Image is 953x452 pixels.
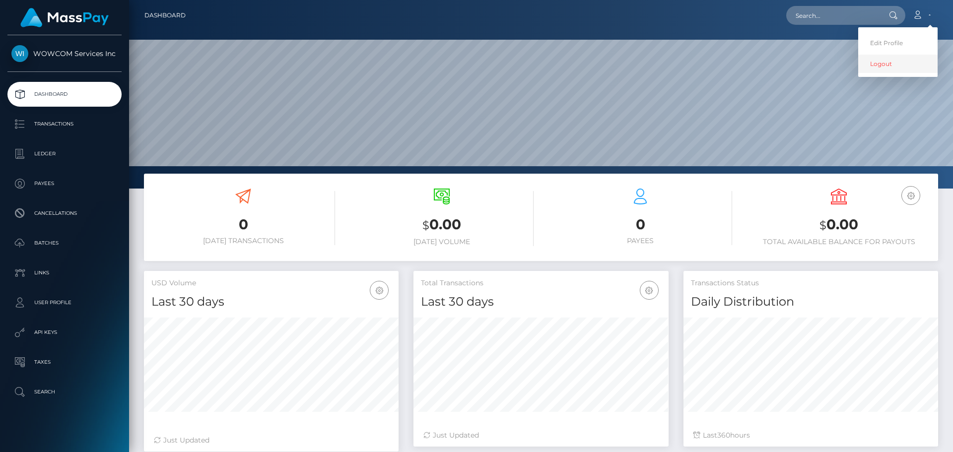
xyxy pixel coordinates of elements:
[421,293,661,311] h4: Last 30 days
[11,146,118,161] p: Ledger
[11,236,118,251] p: Batches
[747,215,931,235] h3: 0.00
[151,278,391,288] h5: USD Volume
[7,49,122,58] span: WOWCOM Services Inc
[548,237,732,245] h6: Payees
[20,8,109,27] img: MassPay Logo
[7,320,122,345] a: API Keys
[11,325,118,340] p: API Keys
[151,215,335,234] h3: 0
[11,176,118,191] p: Payees
[7,171,122,196] a: Payees
[691,278,931,288] h5: Transactions Status
[717,431,730,440] span: 360
[7,260,122,285] a: Links
[7,231,122,256] a: Batches
[786,6,880,25] input: Search...
[422,218,429,232] small: $
[11,117,118,131] p: Transactions
[7,201,122,226] a: Cancellations
[154,435,389,446] div: Just Updated
[747,238,931,246] h6: Total Available Balance for Payouts
[423,430,658,441] div: Just Updated
[7,141,122,166] a: Ledger
[144,5,186,26] a: Dashboard
[151,293,391,311] h4: Last 30 days
[7,112,122,136] a: Transactions
[350,215,534,235] h3: 0.00
[858,55,938,73] a: Logout
[7,350,122,375] a: Taxes
[858,34,938,52] a: Edit Profile
[7,380,122,404] a: Search
[11,87,118,102] p: Dashboard
[11,206,118,221] p: Cancellations
[548,215,732,234] h3: 0
[7,82,122,107] a: Dashboard
[691,293,931,311] h4: Daily Distribution
[11,355,118,370] p: Taxes
[11,45,28,62] img: WOWCOM Services Inc
[350,238,534,246] h6: [DATE] Volume
[7,290,122,315] a: User Profile
[151,237,335,245] h6: [DATE] Transactions
[11,385,118,399] p: Search
[11,295,118,310] p: User Profile
[11,265,118,280] p: Links
[421,278,661,288] h5: Total Transactions
[819,218,826,232] small: $
[693,430,928,441] div: Last hours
